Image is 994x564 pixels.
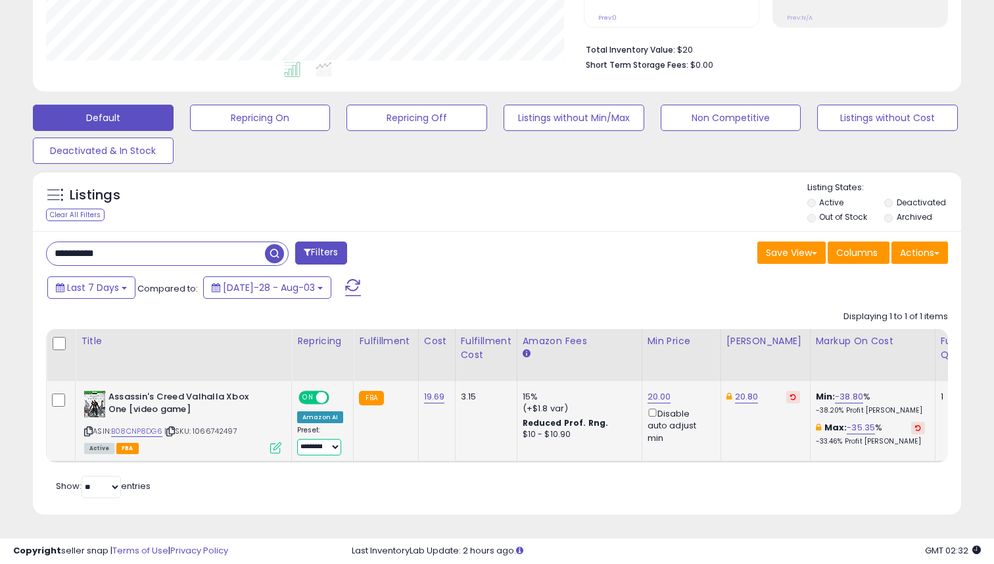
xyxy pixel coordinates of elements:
[67,281,119,294] span: Last 7 Days
[84,391,105,417] img: 51s9A18F1TL._SL40_.jpg
[297,426,343,455] div: Preset:
[816,390,836,403] b: Min:
[897,197,946,208] label: Deactivated
[523,391,632,403] div: 15%
[661,105,801,131] button: Non Competitive
[190,105,331,131] button: Repricing On
[819,211,867,222] label: Out of Stock
[359,391,383,405] small: FBA
[816,334,930,348] div: Markup on Cost
[203,276,331,299] button: [DATE]-28 - Aug-03
[223,281,315,294] span: [DATE]-28 - Aug-03
[810,329,935,381] th: The percentage added to the cost of goods (COGS) that forms the calculator for Min & Max prices.
[352,545,981,557] div: Last InventoryLab Update: 2 hours ago.
[586,44,675,55] b: Total Inventory Value:
[359,334,412,348] div: Fulfillment
[108,391,268,419] b: Assassin's Creed Valhalla Xbox One [video game]
[690,59,713,71] span: $0.00
[941,391,982,403] div: 1
[523,417,609,428] b: Reduced Prof. Rng.
[817,105,958,131] button: Listings without Cost
[295,242,346,265] button: Filters
[111,426,162,437] a: B08CNP8DG6
[504,105,644,131] button: Listings without Min/Max
[523,429,632,440] div: $10 - $10.90
[47,276,135,299] button: Last 7 Days
[925,544,981,557] span: 2025-08-12 02:32 GMT
[523,334,636,348] div: Amazon Fees
[170,544,228,557] a: Privacy Policy
[116,443,139,454] span: FBA
[13,545,228,557] div: seller snap | |
[81,334,286,348] div: Title
[424,334,450,348] div: Cost
[523,348,531,360] small: Amazon Fees.
[648,406,711,444] div: Disable auto adjust min
[461,391,507,403] div: 3.15
[836,246,878,259] span: Columns
[84,443,114,454] span: All listings currently available for purchase on Amazon
[327,392,348,403] span: OFF
[819,197,843,208] label: Active
[46,209,105,221] div: Clear All Filters
[891,242,948,264] button: Actions
[941,334,986,362] div: Fulfillable Quantity
[843,311,948,323] div: Displaying 1 to 1 of 1 items
[847,421,875,434] a: -35.35
[586,41,938,57] li: $20
[816,406,925,415] p: -38.20% Profit [PERSON_NAME]
[648,390,671,403] a: 20.00
[424,390,445,403] a: 19.69
[70,186,120,205] h5: Listings
[790,394,796,400] i: Revert to store-level Dynamic Max Price
[816,422,925,446] div: %
[824,421,847,434] b: Max:
[300,392,316,403] span: ON
[84,391,281,452] div: ASIN:
[757,242,826,264] button: Save View
[461,334,511,362] div: Fulfillment Cost
[112,544,168,557] a: Terms of Use
[897,211,932,222] label: Archived
[586,59,688,70] b: Short Term Storage Fees:
[816,437,925,446] p: -33.46% Profit [PERSON_NAME]
[523,403,632,415] div: (+$1.8 var)
[297,411,343,423] div: Amazon AI
[816,423,821,432] i: This overrides the store level max markup for this listing
[828,242,889,264] button: Columns
[598,14,617,22] small: Prev: 0
[726,392,732,401] i: This overrides the store level Dynamic Max Price for this listing
[13,544,61,557] strong: Copyright
[137,282,198,295] span: Compared to:
[297,334,348,348] div: Repricing
[33,138,174,164] button: Deactivated & In Stock
[835,390,863,403] a: -38.80
[807,182,962,194] p: Listing States:
[33,105,174,131] button: Default
[816,391,925,415] div: %
[346,105,487,131] button: Repricing Off
[787,14,813,22] small: Prev: N/A
[164,426,237,436] span: | SKU: 1066742497
[56,480,151,492] span: Show: entries
[726,334,805,348] div: [PERSON_NAME]
[735,390,759,403] a: 20.80
[915,424,921,431] i: Revert to store-level Max Markup
[648,334,715,348] div: Min Price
